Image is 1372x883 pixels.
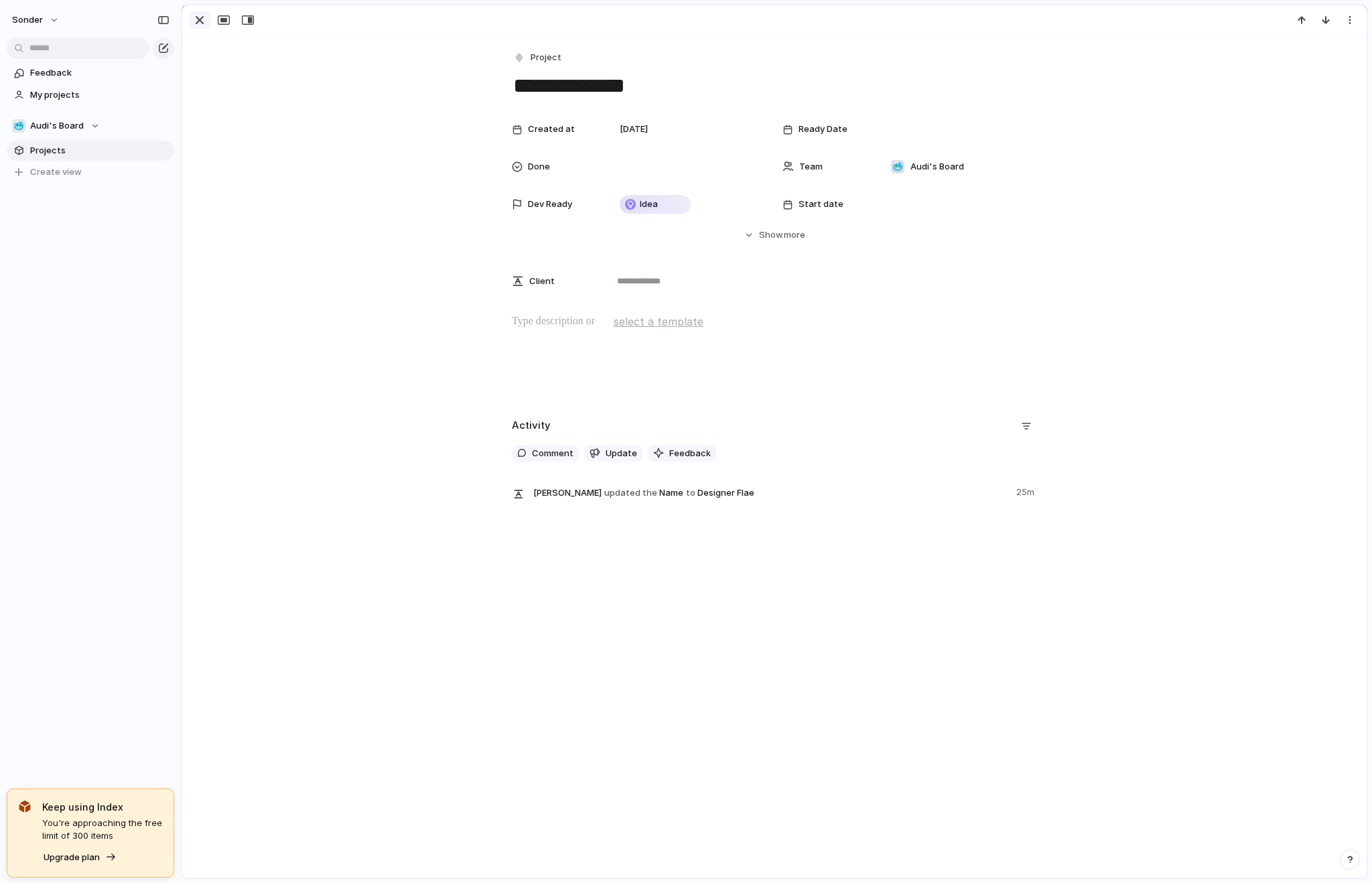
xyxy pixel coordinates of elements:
button: Update [584,445,642,462]
span: select a template [614,314,703,330]
span: Done [528,160,550,174]
a: Feedback [7,63,174,83]
span: Upgrade plan [44,851,100,864]
button: Showmore [512,223,1037,247]
span: more [784,228,805,242]
span: Ready Date [799,123,847,136]
span: Keep using Index [42,800,163,814]
button: sonder [6,9,66,31]
span: Comment [532,447,573,460]
button: Comment [512,445,579,462]
span: updated the [604,486,657,500]
h2: Activity [512,418,551,433]
span: My projects [30,88,169,102]
span: Start date [799,198,843,211]
span: 25m [1016,483,1037,499]
span: Dev Ready [528,198,572,211]
div: 🥶 [891,160,904,174]
span: Project [531,51,561,64]
button: Upgrade plan [40,848,121,867]
span: Team [799,160,823,174]
span: Show [759,228,783,242]
a: My projects [7,85,174,105]
span: Name Designer Flae [533,483,1008,502]
span: sonder [12,13,43,27]
span: Idea [640,198,658,211]
button: Project [510,48,565,68]
span: Create view [30,165,82,179]
span: Projects [30,144,169,157]
div: 🥶 [12,119,25,133]
span: Update [606,447,637,460]
button: Create view [7,162,174,182]
span: [PERSON_NAME] [533,486,602,500]
span: Audi's Board [30,119,84,133]
span: Created at [528,123,575,136]
span: to [686,486,695,500]
button: 🥶Audi's Board [7,116,174,136]
span: [DATE] [620,123,648,136]
span: You're approaching the free limit of 300 items [42,817,163,843]
button: select a template [612,312,705,332]
span: Client [529,275,555,288]
span: Feedback [669,447,711,460]
a: Projects [7,141,174,161]
button: Feedback [648,445,716,462]
span: Audi's Board [910,160,964,174]
span: Feedback [30,66,169,80]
